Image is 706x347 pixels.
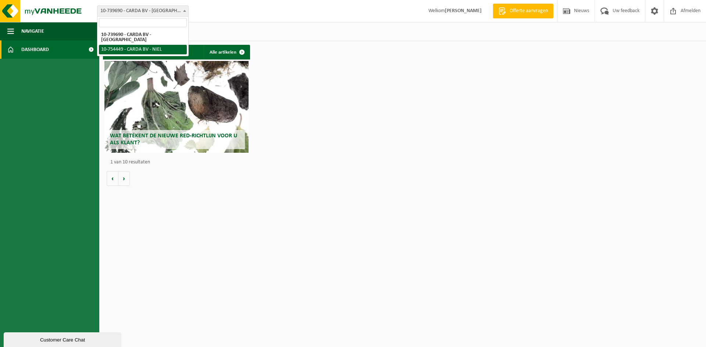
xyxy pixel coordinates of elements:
[21,40,49,59] span: Dashboard
[21,22,44,40] span: Navigatie
[107,171,118,186] button: Vorige
[110,160,246,165] p: 1 van 10 resultaten
[204,45,249,59] a: Alle artikelen
[99,30,187,45] li: 10-739690 - CARDA BV - [GEOGRAPHIC_DATA]
[104,61,249,153] a: Wat betekent de nieuwe RED-richtlijn voor u als klant?
[445,8,482,14] strong: [PERSON_NAME]
[97,6,189,17] span: 10-739690 - CARDA BV - ANTWERPEN
[508,7,550,15] span: Offerte aanvragen
[110,133,237,146] span: Wat betekent de nieuwe RED-richtlijn voor u als klant?
[4,331,123,347] iframe: chat widget
[97,6,188,16] span: 10-739690 - CARDA BV - ANTWERPEN
[118,171,130,186] button: Volgende
[99,45,187,54] li: 10-754449 - CARDA BV - NIEL
[493,4,553,18] a: Offerte aanvragen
